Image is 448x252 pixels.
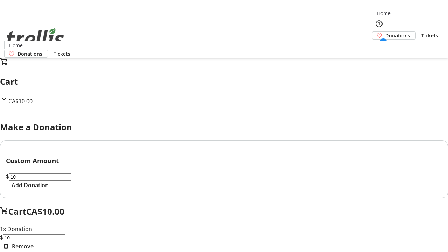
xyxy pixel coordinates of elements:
a: Home [5,42,27,49]
input: Donation Amount [3,234,65,241]
a: Tickets [48,50,76,57]
span: CA$10.00 [8,97,33,105]
span: Add Donation [12,181,49,189]
a: Home [372,9,395,17]
button: Add Donation [6,181,54,189]
span: Home [9,42,23,49]
span: Donations [17,50,42,57]
h3: Custom Amount [6,156,442,166]
a: Tickets [416,32,444,39]
span: Donations [385,32,410,39]
button: Help [372,17,386,31]
span: $ [6,173,9,180]
img: Orient E2E Organization beH4mT8MHe's Logo [4,20,66,55]
span: CA$10.00 [26,205,64,217]
input: Donation Amount [9,173,71,181]
button: Cart [372,40,386,54]
a: Donations [4,50,48,58]
span: Tickets [421,32,438,39]
span: Tickets [54,50,70,57]
span: Remove [12,242,34,251]
a: Donations [372,31,416,40]
span: Home [377,9,391,17]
